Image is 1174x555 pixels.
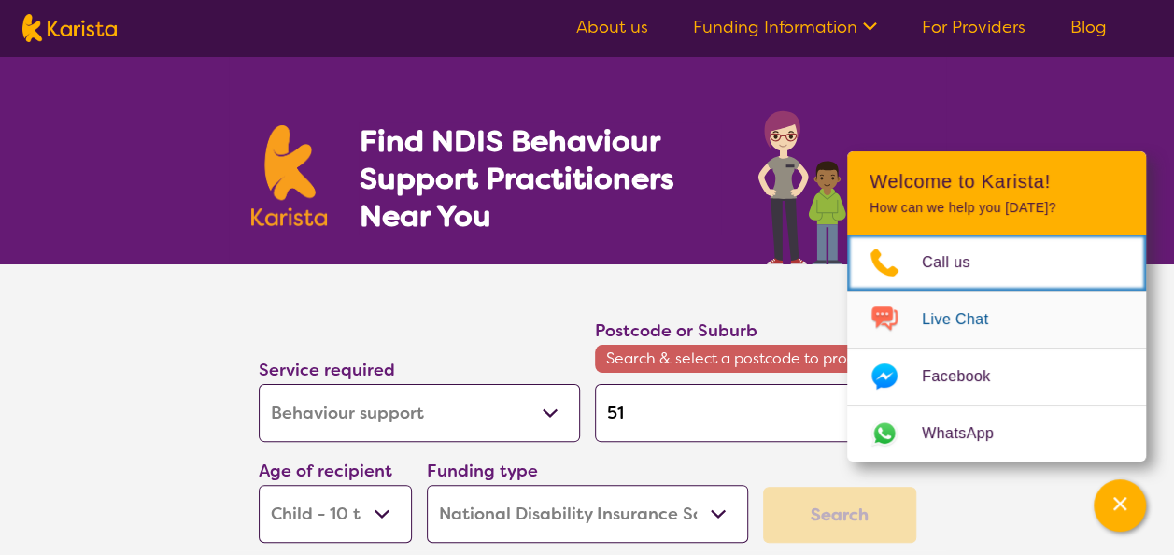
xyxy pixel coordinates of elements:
h2: Welcome to Karista! [870,170,1124,192]
label: Postcode or Suburb [595,320,757,342]
span: Live Chat [922,306,1011,334]
label: Age of recipient [259,460,392,482]
span: Call us [922,249,993,277]
p: How can we help you [DATE]? [870,200,1124,216]
ul: Choose channel [847,235,1146,462]
img: Karista logo [22,14,117,42]
span: WhatsApp [922,420,1016,448]
a: Funding Information [693,16,877,38]
a: Web link opens in a new tab. [847,406,1146,462]
label: Funding type [427,460,538,482]
span: Facebook [922,363,1012,391]
button: Channel Menu [1094,479,1146,532]
a: For Providers [922,16,1025,38]
a: Blog [1070,16,1107,38]
div: Channel Menu [847,151,1146,462]
input: Type [595,384,916,442]
span: Search & select a postcode to proceed [595,345,916,373]
img: Karista logo [251,125,328,226]
a: About us [576,16,648,38]
label: Service required [259,359,395,381]
h1: Find NDIS Behaviour Support Practitioners Near You [359,122,720,235]
img: behaviour-support [753,101,924,264]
